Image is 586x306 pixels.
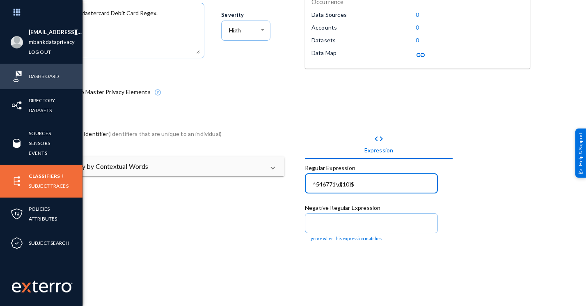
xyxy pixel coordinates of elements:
a: Dashboard [29,71,59,81]
p: Accounts [311,23,337,32]
a: Classifiers [29,171,60,181]
a: mbankdataprivacy [29,37,75,47]
img: icon-compliance.svg [11,237,23,249]
p: 0 [416,10,419,19]
img: icon-sources.svg [11,137,23,150]
img: icon-inventory.svg [11,99,23,112]
div: Severity [221,11,296,19]
img: icon-policies.svg [11,208,23,220]
img: icon-elements.svg [11,175,23,187]
a: Sensors [29,138,50,148]
a: Log out [29,47,51,57]
a: Events [29,148,47,158]
span: (Identifiers that are unique to an individual) [108,130,222,137]
mat-icon: code [374,134,384,144]
mat-panel-title: Qualify by Contextual Words [64,161,265,171]
span: Map to Master Privacy Elements [66,86,151,98]
a: Datasets [29,106,52,115]
img: exterro-logo.svg [21,283,31,292]
img: help_support.svg [578,168,584,174]
li: [EMAIL_ADDRESS][DOMAIN_NAME] [29,28,82,37]
p: Data Map [311,48,336,57]
span: Direct Identifier [66,128,222,140]
mat-label: Regular Expression [305,164,355,171]
img: icon-risk-sonar.svg [11,70,23,83]
img: app launcher [5,3,29,21]
a: Subject Search [29,238,69,248]
div: Expression [364,146,394,154]
a: Attributes [29,214,57,223]
p: Data Sources [311,10,347,19]
a: Directory [29,96,55,105]
p: 0 [416,36,419,44]
mat-expansion-panel-header: Qualify by Contextual Words [54,156,284,176]
mat-label: Negative Regular Expression [305,204,380,211]
a: Subject Traces [29,181,69,191]
mat-icon: link [416,50,426,60]
a: Policies [29,204,50,214]
span: High [229,27,241,34]
p: Datasets [311,36,336,44]
mat-hint: Ignore when this expression matches [309,236,382,242]
div: Help & Support [575,128,586,177]
img: exterro-work-mark.svg [12,280,73,292]
p: 0 [416,23,419,32]
a: Sources [29,129,51,138]
img: blank-profile-picture.png [11,36,23,48]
